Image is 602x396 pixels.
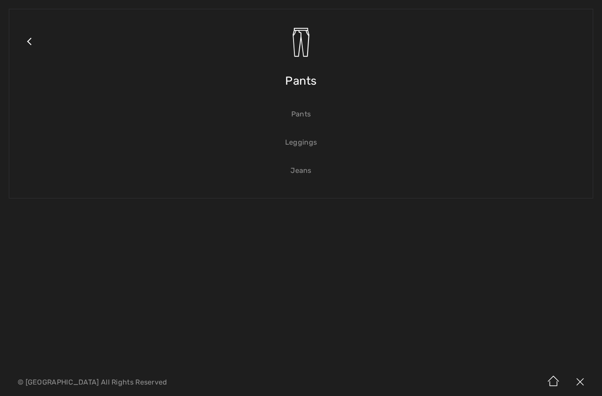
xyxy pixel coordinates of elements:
p: © [GEOGRAPHIC_DATA] All Rights Reserved [18,379,353,385]
a: Jeans [18,161,584,180]
img: X [567,369,593,396]
span: Pants [285,65,317,97]
a: Pants [18,105,584,124]
img: Home [540,369,567,396]
a: Leggings [18,133,584,152]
